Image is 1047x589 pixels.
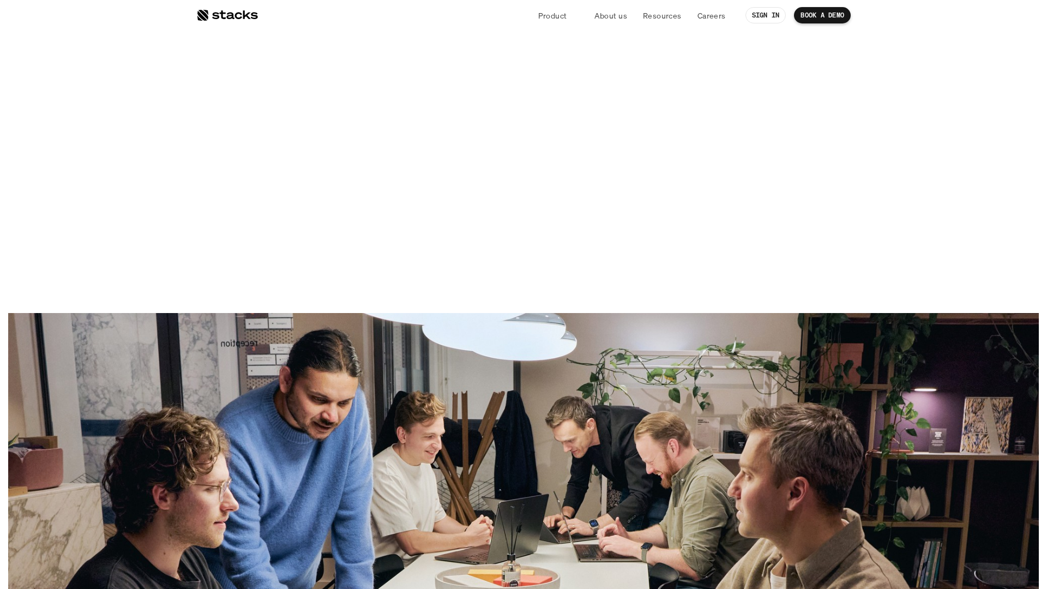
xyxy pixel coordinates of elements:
[745,7,786,23] a: SIGN IN
[752,11,780,19] p: SIGN IN
[801,11,844,19] p: BOOK A DEMO
[794,7,851,23] a: BOOK A DEMO
[394,202,653,250] p: We’re on a mission to help reinvent the financial close. And we’re looking for curious and innova...
[594,10,627,21] p: About us
[636,5,688,25] a: Resources
[697,10,726,21] p: Careers
[471,257,576,284] a: SEE OPEN ROLES
[538,10,567,21] p: Product
[348,92,699,185] h1: Let’s redefine finance, together.
[643,10,682,21] p: Resources
[691,5,732,25] a: Careers
[484,263,558,278] p: SEE OPEN ROLES
[588,5,634,25] a: About us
